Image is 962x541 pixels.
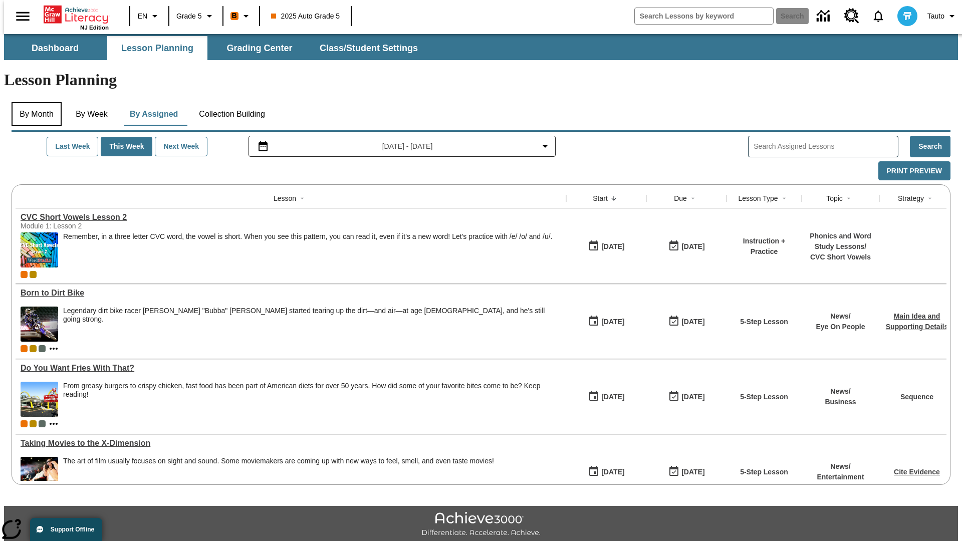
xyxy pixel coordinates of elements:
[900,393,933,401] a: Sequence
[4,34,958,60] div: SubNavbar
[601,391,624,403] div: [DATE]
[30,420,37,427] div: New 2025 class
[21,382,58,417] img: One of the first McDonald's stores, with the iconic red sign and golden arches.
[740,467,788,477] p: 5-Step Lesson
[30,345,37,352] span: New 2025 class
[740,392,788,402] p: 5-Step Lesson
[681,466,704,478] div: [DATE]
[21,345,28,352] div: Current Class
[312,36,426,60] button: Class/Student Settings
[4,36,427,60] div: SubNavbar
[894,468,940,476] a: Cite Evidence
[601,316,624,328] div: [DATE]
[4,71,958,89] h1: Lesson Planning
[8,2,38,31] button: Open side menu
[5,36,105,60] button: Dashboard
[807,231,874,252] p: Phonics and Word Study Lessons /
[63,232,552,267] div: Remember, in a three letter CVC word, the vowel is short. When you see this pattern, you can read...
[838,3,865,30] a: Resource Center, Will open in new tab
[21,364,561,373] div: Do You Want Fries With That?
[910,136,950,157] button: Search
[271,11,340,22] span: 2025 Auto Grade 5
[21,457,58,492] img: Panel in front of the seats sprays water mist to the happy audience at a 4DX-equipped theater.
[209,36,310,60] button: Grading Center
[593,193,608,203] div: Start
[807,252,874,262] p: CVC Short Vowels
[843,192,855,204] button: Sort
[63,232,552,241] p: Remember, in a three letter CVC word, the vowel is short. When you see this pattern, you can read...
[825,397,856,407] p: Business
[63,457,494,465] p: The art of film usually focuses on sight and sound. Some moviemakers are coming up with new ways ...
[674,193,687,203] div: Due
[63,382,561,417] div: From greasy burgers to crispy chicken, fast food has been part of American diets for over 50 year...
[923,7,962,25] button: Profile/Settings
[665,387,708,406] button: 08/19/25: Last day the lesson can be accessed
[21,364,561,373] a: Do You Want Fries With That?, Lessons
[732,236,797,257] p: Instruction + Practice
[232,10,237,22] span: B
[172,7,219,25] button: Grade: Grade 5, Select a grade
[226,7,256,25] button: Boost Class color is orange. Change class color
[155,137,207,156] button: Next Week
[817,461,864,472] p: News /
[253,140,552,152] button: Select the date range menu item
[21,307,58,342] img: Motocross racer James Stewart flies through the air on his dirt bike.
[601,240,624,253] div: [DATE]
[47,137,98,156] button: Last Week
[63,307,561,342] div: Legendary dirt bike racer James "Bubba" Stewart started tearing up the dirt—and air—at age 4, and...
[816,322,865,332] p: Eye On People
[30,271,37,278] div: New 2025 class
[811,3,838,30] a: Data Center
[44,5,109,25] a: Home
[817,472,864,482] p: Entertainment
[21,213,561,222] a: CVC Short Vowels Lesson 2, Lessons
[740,317,788,327] p: 5-Step Lesson
[21,222,171,230] div: Module 1: Lesson 2
[39,420,46,427] div: OL 2025 Auto Grade 6
[21,420,28,427] span: Current Class
[754,139,898,154] input: Search Assigned Lessons
[681,240,704,253] div: [DATE]
[107,36,207,60] button: Lesson Planning
[865,3,891,29] a: Notifications
[635,8,773,24] input: search field
[924,192,936,204] button: Sort
[21,289,561,298] a: Born to Dirt Bike, Lessons
[897,6,917,26] img: avatar image
[176,11,202,22] span: Grade 5
[63,307,561,324] div: Legendary dirt bike racer [PERSON_NAME] "Bubba" [PERSON_NAME] started tearing up the dirt—and air...
[48,418,60,430] button: Show more classes
[12,102,62,126] button: By Month
[138,11,147,22] span: EN
[191,102,273,126] button: Collection Building
[274,193,296,203] div: Lesson
[665,312,708,331] button: 08/19/25: Last day the lesson can be accessed
[681,391,704,403] div: [DATE]
[122,102,186,126] button: By Assigned
[608,192,620,204] button: Sort
[665,237,708,256] button: 08/20/25: Last day the lesson can be accessed
[891,3,923,29] button: Select a new avatar
[687,192,699,204] button: Sort
[101,137,152,156] button: This Week
[681,316,704,328] div: [DATE]
[585,387,628,406] button: 08/19/25: First time the lesson was available
[825,386,856,397] p: News /
[44,4,109,31] div: Home
[80,25,109,31] span: NJ Edition
[585,312,628,331] button: 08/19/25: First time the lesson was available
[878,161,950,181] button: Print Preview
[30,518,102,541] button: Support Offline
[382,141,433,152] span: [DATE] - [DATE]
[738,193,778,203] div: Lesson Type
[63,457,494,492] span: The art of film usually focuses on sight and sound. Some moviemakers are coming up with new ways ...
[826,193,843,203] div: Topic
[51,526,94,533] span: Support Offline
[886,312,948,331] a: Main Idea and Supporting Details
[48,343,60,355] button: Show more classes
